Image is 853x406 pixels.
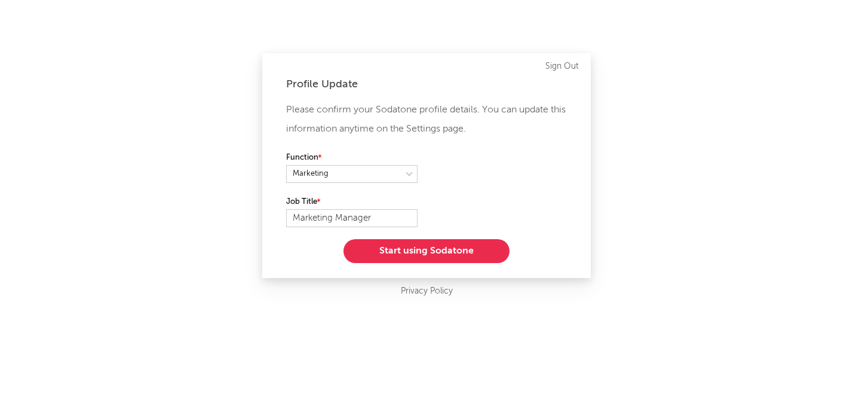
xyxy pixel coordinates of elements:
[286,100,567,139] p: Please confirm your Sodatone profile details. You can update this information anytime on the Sett...
[286,195,418,209] label: Job Title
[545,59,579,74] a: Sign Out
[401,284,453,299] a: Privacy Policy
[286,77,567,91] div: Profile Update
[343,239,510,263] button: Start using Sodatone
[286,151,418,165] label: Function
